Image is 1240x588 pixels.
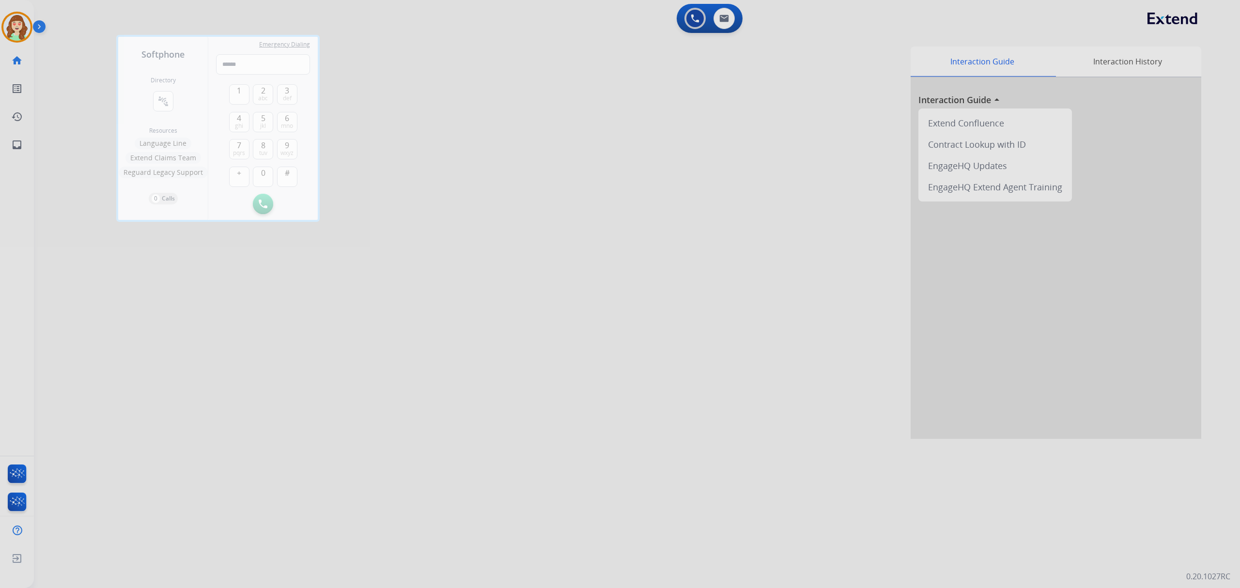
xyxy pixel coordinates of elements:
[261,112,265,124] span: 5
[259,200,267,208] img: call-button
[285,85,289,96] span: 3
[229,112,249,132] button: 4ghi
[281,122,293,130] span: mno
[285,112,289,124] span: 6
[280,149,294,157] span: wxyz
[229,139,249,159] button: 7pqrs
[277,167,297,187] button: #
[237,167,241,179] span: +
[233,149,245,157] span: pqrs
[253,167,273,187] button: 0
[261,139,265,151] span: 8
[151,77,176,84] h2: Directory
[259,41,310,48] span: Emergency Dialing
[253,84,273,105] button: 2abc
[152,194,160,203] p: 0
[149,127,177,135] span: Resources
[277,112,297,132] button: 6mno
[157,95,169,107] mat-icon: connect_without_contact
[285,139,289,151] span: 9
[237,139,241,151] span: 7
[237,85,241,96] span: 1
[229,84,249,105] button: 1
[285,167,290,179] span: #
[258,94,268,102] span: abc
[1186,571,1230,582] p: 0.20.1027RC
[149,193,178,204] button: 0Calls
[135,138,191,149] button: Language Line
[253,139,273,159] button: 8tuv
[259,149,267,157] span: tuv
[260,122,266,130] span: jkl
[235,122,243,130] span: ghi
[283,94,292,102] span: def
[162,194,175,203] p: Calls
[141,47,185,61] span: Softphone
[261,167,265,179] span: 0
[125,152,201,164] button: Extend Claims Team
[261,85,265,96] span: 2
[277,139,297,159] button: 9wxyz
[119,167,208,178] button: Reguard Legacy Support
[229,167,249,187] button: +
[237,112,241,124] span: 4
[253,112,273,132] button: 5jkl
[277,84,297,105] button: 3def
